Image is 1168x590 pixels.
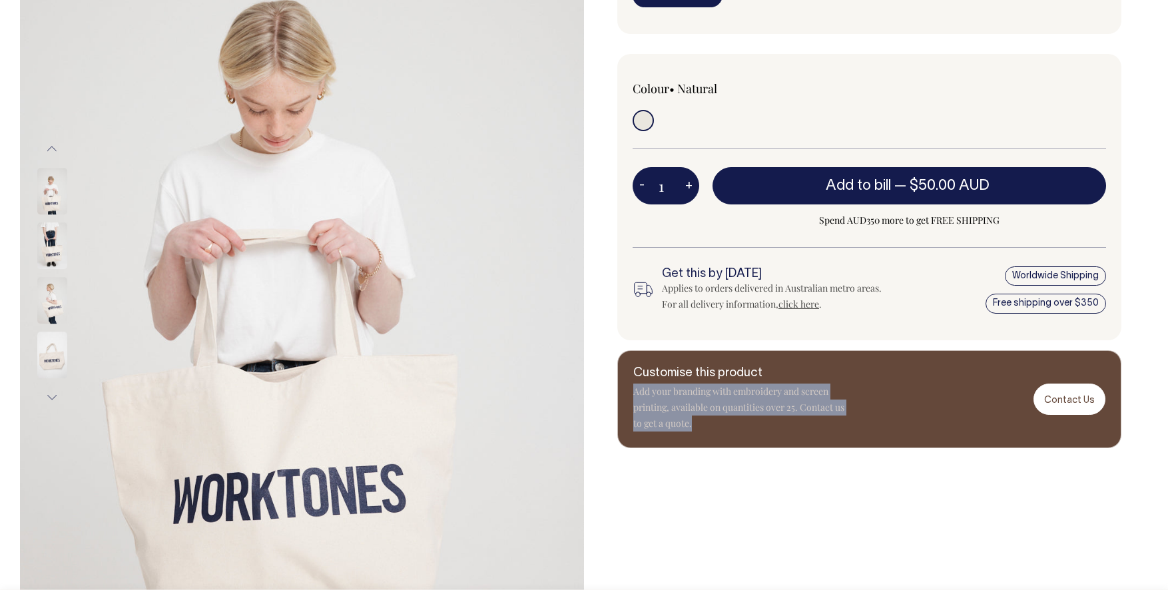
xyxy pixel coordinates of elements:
span: Add to bill [826,179,891,192]
a: Contact Us [1033,384,1105,415]
button: Previous [42,134,62,164]
span: — [894,179,993,192]
h6: Customise this product [633,367,846,380]
img: Logo Market Bag [37,332,67,378]
label: Natural [677,81,717,97]
span: • [669,81,675,97]
button: + [679,172,699,199]
button: - [633,172,651,199]
button: Next [42,382,62,412]
span: Spend AUD350 more to get FREE SHIPPING [713,212,1106,228]
p: Add your branding with embroidery and screen printing, available on quantities over 25. Contact u... [633,384,846,432]
img: Logo Market Bag [37,222,67,269]
button: Add to bill —$50.00 AUD [713,167,1106,204]
img: Logo Market Bag [37,168,67,214]
a: click here [778,298,819,310]
img: Logo Market Bag [37,277,67,324]
div: Colour [633,81,822,97]
span: $50.00 AUD [910,179,990,192]
h6: Get this by [DATE] [662,268,891,281]
div: Applies to orders delivered in Australian metro areas. For all delivery information, . [662,280,891,312]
